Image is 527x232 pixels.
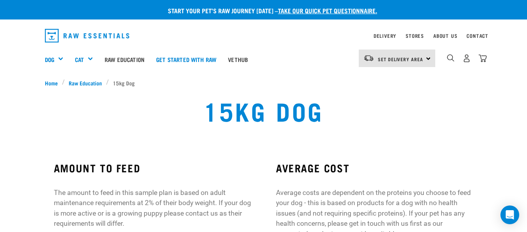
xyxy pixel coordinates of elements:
span: Home [45,79,58,87]
img: user.png [463,54,471,62]
img: van-moving.png [363,55,374,62]
a: Raw Education [99,44,150,75]
a: Vethub [222,44,254,75]
a: Delivery [374,34,396,37]
h1: 15kg Dog [203,96,324,124]
a: Cat [75,55,84,64]
a: Home [45,79,62,87]
a: Get started with Raw [150,44,222,75]
p: The amount to feed in this sample plan is based on adult maintenance requirements at 2% of their ... [54,188,251,229]
a: Dog [45,55,54,64]
span: Set Delivery Area [378,58,423,60]
a: About Us [433,34,457,37]
a: Raw Education [65,79,106,87]
a: take our quick pet questionnaire. [278,9,377,12]
h3: AMOUNT TO FEED [54,162,251,174]
nav: breadcrumbs [45,79,482,87]
span: Raw Education [69,79,102,87]
h3: AVERAGE COST [276,162,473,174]
a: Stores [406,34,424,37]
a: Contact [466,34,488,37]
img: Raw Essentials Logo [45,29,129,43]
img: home-icon@2x.png [479,54,487,62]
div: Open Intercom Messenger [500,205,519,224]
img: home-icon-1@2x.png [447,54,454,62]
nav: dropdown navigation [39,26,488,46]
